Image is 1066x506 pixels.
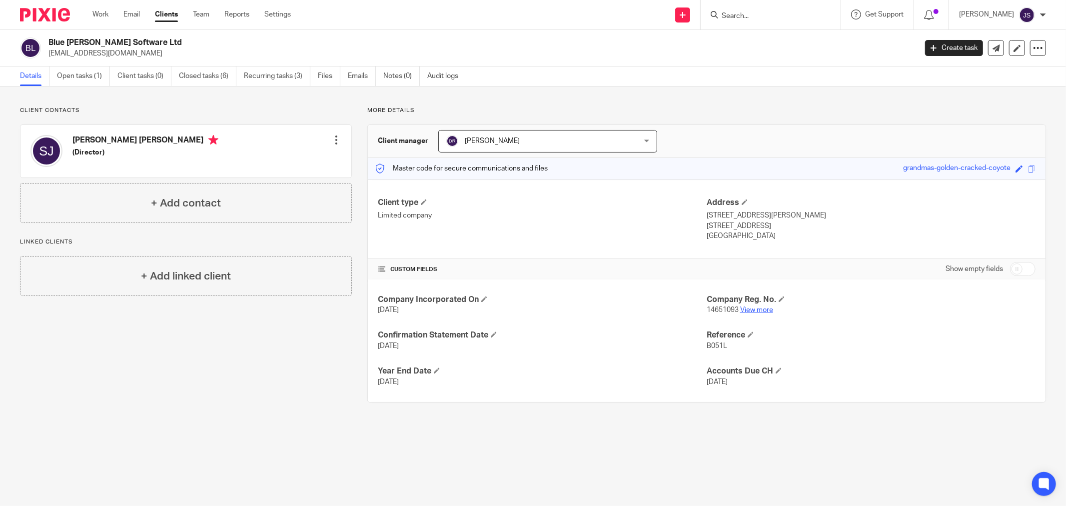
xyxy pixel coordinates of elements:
img: svg%3E [1019,7,1035,23]
h4: Reference [707,330,1036,340]
p: [STREET_ADDRESS] [707,221,1036,231]
h4: Accounts Due CH [707,366,1036,376]
input: Search [721,12,811,21]
label: Show empty fields [946,264,1003,274]
h4: CUSTOM FIELDS [378,265,707,273]
a: Client tasks (0) [117,66,171,86]
a: Settings [264,9,291,19]
p: Client contacts [20,106,352,114]
h4: Client type [378,197,707,208]
a: Email [123,9,140,19]
a: Notes (0) [383,66,420,86]
a: Work [92,9,108,19]
span: 14651093 [707,306,739,313]
span: [DATE] [378,306,399,313]
h4: [PERSON_NAME] [PERSON_NAME] [72,135,218,147]
h2: Blue [PERSON_NAME] Software Ltd [48,37,738,48]
h4: Confirmation Statement Date [378,330,707,340]
a: Audit logs [427,66,466,86]
p: Master code for secure communications and files [375,163,548,173]
h4: Company Reg. No. [707,294,1036,305]
a: Files [318,66,340,86]
a: Reports [224,9,249,19]
h4: Address [707,197,1036,208]
img: svg%3E [20,37,41,58]
span: [DATE] [378,378,399,385]
h4: Year End Date [378,366,707,376]
a: Closed tasks (6) [179,66,236,86]
span: B051L [707,342,727,349]
a: Team [193,9,209,19]
img: Pixie [20,8,70,21]
h4: Company Incorporated On [378,294,707,305]
p: Limited company [378,210,707,220]
a: Details [20,66,49,86]
a: Recurring tasks (3) [244,66,310,86]
p: [GEOGRAPHIC_DATA] [707,231,1036,241]
h3: Client manager [378,136,428,146]
a: Open tasks (1) [57,66,110,86]
span: [DATE] [707,378,728,385]
p: [EMAIL_ADDRESS][DOMAIN_NAME] [48,48,910,58]
div: grandmas-golden-cracked-coyote [903,163,1011,174]
span: [DATE] [378,342,399,349]
h4: + Add contact [151,195,221,211]
a: View more [740,306,773,313]
a: Emails [348,66,376,86]
p: [STREET_ADDRESS][PERSON_NAME] [707,210,1036,220]
p: [PERSON_NAME] [959,9,1014,19]
p: Linked clients [20,238,352,246]
h5: (Director) [72,147,218,157]
img: svg%3E [30,135,62,167]
img: svg%3E [446,135,458,147]
i: Primary [208,135,218,145]
a: Clients [155,9,178,19]
a: Create task [925,40,983,56]
h4: + Add linked client [141,268,231,284]
span: Get Support [865,11,904,18]
span: [PERSON_NAME] [465,137,520,144]
p: More details [367,106,1046,114]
